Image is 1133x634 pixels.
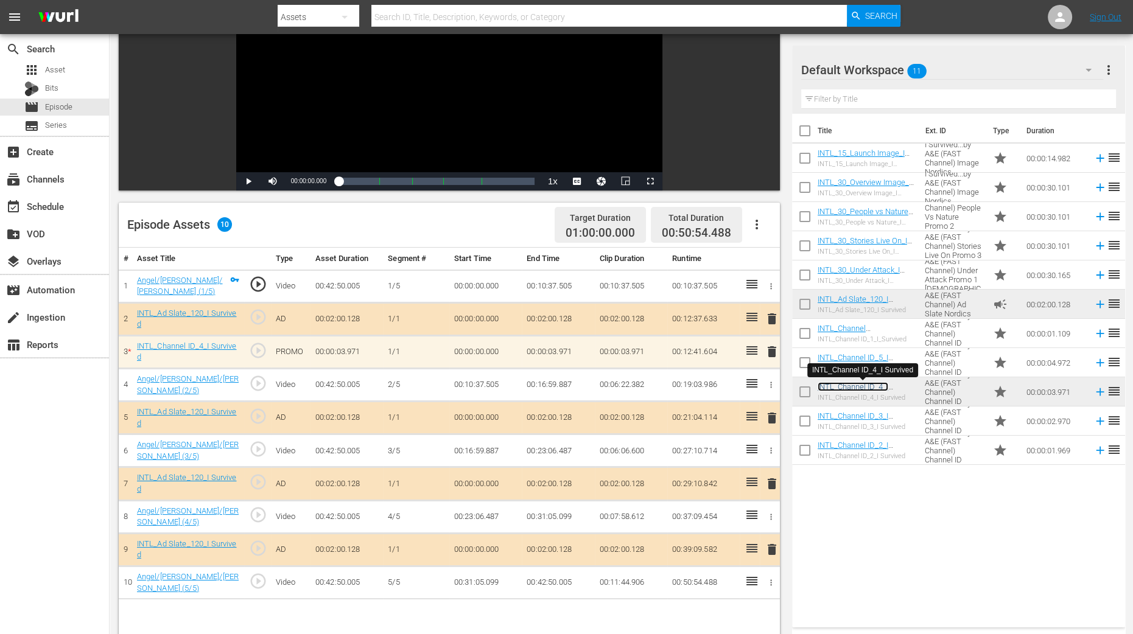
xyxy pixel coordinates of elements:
[595,302,667,335] td: 00:02:00.128
[667,533,740,566] td: 00:39:09.582
[249,572,267,590] span: play_circle_outline
[119,402,132,434] td: 5
[595,566,667,599] td: 00:11:44.906
[1107,355,1121,369] span: reorder
[920,202,987,231] td: I Survived...by A&E (FAST Channel) People Vs Nature Promo 2 [DEMOGRAPHIC_DATA]
[1022,260,1089,290] td: 00:00:30.165
[137,572,239,593] a: Angel/[PERSON_NAME]/[PERSON_NAME] (5/5)
[595,467,667,500] td: 00:02:00.128
[818,394,916,402] div: INTL_Channel ID_4_I Survived
[137,308,237,329] a: INTL_Ad Slate_120_I Survived
[920,406,987,436] td: I Survived...by A&E (FAST Channel) Channel ID Nordics
[29,3,88,32] img: ans4CAIJ8jUAAAAAAAAAAAAAAAAAAAAAAAAgQb4GAAAAAAAAAAAAAAAAAAAAAAAAJMjXAAAAAAAAAAAAAAAAAAAAAAAAgAT5G...
[1022,173,1089,202] td: 00:00:30.101
[271,302,310,335] td: AD
[818,178,914,196] a: INTL_30_Overview Image_I Survived_Promo
[271,434,310,467] td: Video
[383,270,449,302] td: 1/5
[818,218,916,226] div: INTL_30_People vs Nature_I Survived_Promo
[24,119,39,133] span: Series
[920,144,987,173] td: I Survived...by A&E (FAST Channel) Image Nordics
[522,566,594,599] td: 00:42:50.005
[383,335,449,368] td: 1/1
[522,335,594,368] td: 00:00:03.971
[818,189,916,197] div: INTL_30_Overview Image_I Survived_Promo
[7,10,22,24] span: menu
[1093,152,1107,165] svg: Add to Episode
[993,355,1008,370] span: Promo
[667,248,740,270] th: Runtime
[137,506,239,527] a: Angel/[PERSON_NAME]/[PERSON_NAME] (4/5)
[137,440,239,461] a: Angel/[PERSON_NAME]/[PERSON_NAME] (3/5)
[1107,209,1121,223] span: reorder
[45,119,67,131] span: Series
[522,270,594,302] td: 00:10:37.505
[1022,348,1089,377] td: 00:00:04.972
[818,265,905,284] a: INTL_30_Under Attack_I Survived_ Promo
[1093,239,1107,253] svg: Add to Episode
[818,382,888,400] a: INTL_Channel ID_4_I Survived
[667,335,740,368] td: 00:12:41.604
[1093,181,1107,194] svg: Add to Episode
[920,436,987,465] td: I Survived...by A&E (FAST Channel) Channel ID Nordics
[1022,436,1089,465] td: 00:00:01.969
[119,434,132,467] td: 6
[667,566,740,599] td: 00:50:54.488
[1090,12,1121,22] a: Sign Out
[1107,267,1121,282] span: reorder
[522,467,594,500] td: 00:02:00.128
[1022,377,1089,406] td: 00:00:03.971
[1022,144,1089,173] td: 00:00:14.982
[818,411,893,430] a: INTL_Channel ID_3_I Survived
[1107,150,1121,165] span: reorder
[6,42,21,57] span: Search
[993,151,1008,165] span: Promo
[119,270,132,302] td: 1
[338,178,535,185] div: Progress Bar
[993,209,1008,224] span: Promo
[595,248,667,270] th: Clip Duration
[818,160,916,168] div: INTL_15_Launch Image_I Survived_Promo
[137,374,239,395] a: Angel/[PERSON_NAME]/[PERSON_NAME] (2/5)
[449,248,522,270] th: Start Time
[449,369,522,402] td: 00:10:37.505
[45,101,72,113] span: Episode
[1093,210,1107,223] svg: Add to Episode
[818,306,916,314] div: INTL_Ad Slate_120_I Survived
[818,441,893,459] a: INTL_Channel ID_2_I Survived
[119,500,132,533] td: 8
[449,335,522,368] td: 00:00:00.000
[1093,298,1107,311] svg: Add to Episode
[993,297,1008,312] span: Ad
[6,172,21,187] span: Channels
[920,290,987,319] td: I Survived...by A&E (FAST Channel) Ad Slate Nordics 120
[801,53,1103,87] div: Default Workspace
[1107,384,1121,399] span: reorder
[638,172,662,190] button: Fullscreen
[6,145,21,159] span: Create
[667,467,740,500] td: 00:29:10.842
[595,402,667,434] td: 00:02:00.128
[765,344,779,359] span: delete
[993,180,1008,195] span: Promo
[310,248,383,270] th: Asset Duration
[765,343,779,361] button: delete
[310,467,383,500] td: 00:02:00.128
[249,407,267,425] span: play_circle_outline
[249,275,267,293] span: play_circle_outline
[119,566,132,599] td: 10
[271,500,310,533] td: Video
[6,227,21,242] span: VOD
[765,475,779,493] button: delete
[310,270,383,302] td: 00:42:50.005
[1101,63,1116,77] span: more_vert
[818,248,916,256] div: INTL_30_Stories Live On_I Survived_Promo
[595,369,667,402] td: 00:06:22.382
[522,248,594,270] th: End Time
[310,402,383,434] td: 00:02:00.128
[993,414,1008,428] span: Promo
[765,541,779,559] button: delete
[249,539,267,557] span: play_circle_outline
[812,365,913,375] div: INTL_Channel ID_4_I Survived
[310,533,383,566] td: 00:02:00.128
